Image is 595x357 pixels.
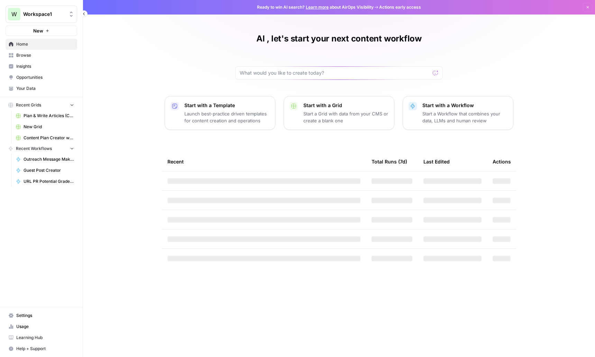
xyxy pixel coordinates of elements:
[16,346,74,352] span: Help + Support
[13,110,77,121] a: Plan & Write Articles (COM)
[6,26,77,36] button: New
[6,100,77,110] button: Recent Grids
[16,63,74,69] span: Insights
[240,69,430,76] input: What would you like to create today?
[6,72,77,83] a: Opportunities
[6,50,77,61] a: Browse
[24,178,74,185] span: URL PR Potential Grader (Beta)
[303,110,388,124] p: Start a Grid with data from your CMS or create a blank one
[184,102,269,109] p: Start with a Template
[6,83,77,94] a: Your Data
[16,323,74,330] span: Usage
[303,102,388,109] p: Start with a Grid
[24,135,74,141] span: Content Plan Creator with Brand Kit (COM Test) Grid
[284,96,394,130] button: Start with a GridStart a Grid with data from your CMS or create a blank one
[165,96,275,130] button: Start with a TemplateLaunch best-practice driven templates for content creation and operations
[13,154,77,165] a: Outreach Message Maker - PR Campaigns
[24,167,74,173] span: Guest Post Creator
[423,152,450,171] div: Last Edited
[6,310,77,321] a: Settings
[13,176,77,187] a: URL PR Potential Grader (Beta)
[24,156,74,162] span: Outreach Message Maker - PR Campaigns
[306,4,329,10] a: Learn more
[372,152,407,171] div: Total Runs (7d)
[6,343,77,354] button: Help + Support
[6,39,77,50] a: Home
[33,27,43,34] span: New
[16,74,74,81] span: Opportunities
[13,132,77,143] a: Content Plan Creator with Brand Kit (COM Test) Grid
[11,10,17,18] span: W
[23,11,65,18] span: Workspace1
[379,4,421,10] span: Actions early access
[6,143,77,154] button: Recent Workflows
[16,145,52,152] span: Recent Workflows
[6,6,77,23] button: Workspace: Workspace1
[16,52,74,58] span: Browse
[422,110,507,124] p: Start a Workflow that combines your data, LLMs and human review
[256,33,422,44] h1: Al , let's start your next content workflow
[13,121,77,132] a: New Grid
[403,96,513,130] button: Start with a WorkflowStart a Workflow that combines your data, LLMs and human review
[493,152,511,171] div: Actions
[16,85,74,92] span: Your Data
[16,102,41,108] span: Recent Grids
[184,110,269,124] p: Launch best-practice driven templates for content creation and operations
[16,312,74,319] span: Settings
[257,4,374,10] span: Ready to win AI search? about AirOps Visibility
[16,335,74,341] span: Learning Hub
[6,332,77,343] a: Learning Hub
[16,41,74,47] span: Home
[13,165,77,176] a: Guest Post Creator
[6,321,77,332] a: Usage
[422,102,507,109] p: Start with a Workflow
[167,152,360,171] div: Recent
[24,113,74,119] span: Plan & Write Articles (COM)
[24,124,74,130] span: New Grid
[6,61,77,72] a: Insights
